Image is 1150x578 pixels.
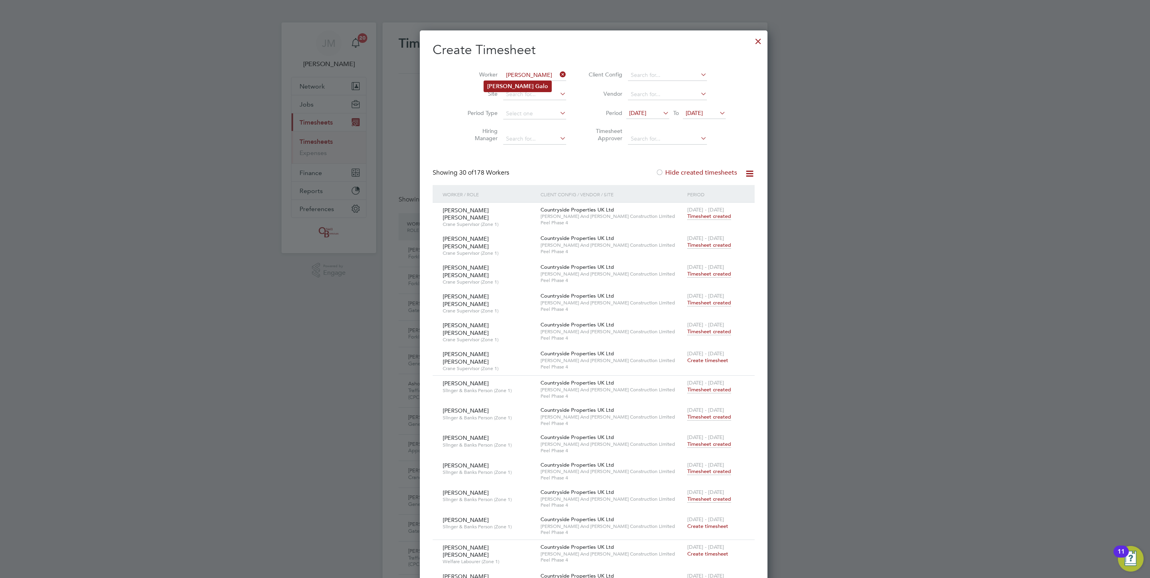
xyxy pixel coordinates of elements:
label: Hide created timesheets [656,169,737,177]
span: Slinger & Banks Person (Zone 1) [443,415,535,421]
span: [PERSON_NAME] And [PERSON_NAME] Construction Limited [541,496,683,502]
span: Timesheet created [687,386,731,393]
input: Search for... [628,89,707,100]
span: [DATE] [629,109,646,117]
span: Countryside Properties UK Ltd [541,489,614,495]
span: Timesheet created [687,328,731,335]
span: Peel Phase 4 [541,277,683,284]
input: Search for... [503,133,566,145]
label: Site [462,90,498,97]
span: [PERSON_NAME] And [PERSON_NAME] Construction Limited [541,328,683,335]
div: Client Config / Vendor / Site [539,185,685,203]
button: Open Resource Center, 11 new notifications [1118,546,1144,572]
span: [DATE] - [DATE] [687,544,724,550]
span: [PERSON_NAME] And [PERSON_NAME] Construction Limited [541,357,683,364]
label: Worker [462,71,498,78]
span: Peel Phase 4 [541,335,683,341]
span: [PERSON_NAME] [PERSON_NAME] [443,264,489,278]
span: [PERSON_NAME] [443,462,489,469]
h2: Create Timesheet [433,42,755,58]
span: Countryside Properties UK Ltd [541,292,614,299]
span: Timesheet created [687,495,731,503]
span: Crane Supervisor (Zone 1) [443,250,535,256]
span: Timesheet created [687,441,731,448]
span: [PERSON_NAME] [443,434,489,441]
span: [PERSON_NAME] And [PERSON_NAME] Construction Limited [541,300,683,306]
span: [PERSON_NAME] And [PERSON_NAME] Construction Limited [541,523,683,530]
span: Crane Supervisor (Zone 1) [443,336,535,343]
span: Peel Phase 4 [541,364,683,370]
span: Countryside Properties UK Ltd [541,407,614,413]
span: 30 of [459,169,474,177]
span: Timesheet created [687,270,731,278]
span: Countryside Properties UK Ltd [541,379,614,386]
span: To [671,108,681,118]
b: [PERSON_NAME] [487,83,534,90]
span: [DATE] - [DATE] [687,434,724,441]
span: [PERSON_NAME] [PERSON_NAME] [443,235,489,250]
span: [DATE] - [DATE] [687,407,724,413]
span: [PERSON_NAME] And [PERSON_NAME] Construction Limited [541,271,683,277]
span: Countryside Properties UK Ltd [541,264,614,270]
span: [PERSON_NAME] [443,380,489,387]
span: Crane Supervisor (Zone 1) [443,308,535,314]
span: [DATE] [686,109,703,117]
span: [PERSON_NAME] [443,489,489,496]
span: Slinger & Banks Person (Zone 1) [443,469,535,475]
label: Hiring Manager [462,127,498,142]
span: Countryside Properties UK Ltd [541,516,614,523]
span: Peel Phase 4 [541,475,683,481]
span: [PERSON_NAME] [PERSON_NAME] [443,207,489,221]
span: [PERSON_NAME] And [PERSON_NAME] Construction Limited [541,387,683,393]
b: Galo [535,83,548,90]
div: Period [685,185,747,203]
label: Timesheet Approver [586,127,622,142]
span: [PERSON_NAME] [PERSON_NAME] [443,293,489,307]
div: Showing [433,169,511,177]
span: Countryside Properties UK Ltd [541,235,614,242]
span: Peel Phase 4 [541,557,683,563]
span: 178 Workers [459,169,509,177]
span: [DATE] - [DATE] [687,292,724,299]
span: Peel Phase 4 [541,502,683,508]
span: [PERSON_NAME] [PERSON_NAME] [443,544,489,558]
span: [PERSON_NAME] And [PERSON_NAME] Construction Limited [541,242,683,248]
span: Create timesheet [687,357,728,364]
span: [DATE] - [DATE] [687,206,724,213]
span: [PERSON_NAME] And [PERSON_NAME] Construction Limited [541,551,683,557]
span: Countryside Properties UK Ltd [541,321,614,328]
span: [DATE] - [DATE] [687,350,724,357]
span: Slinger & Banks Person (Zone 1) [443,442,535,448]
span: [DATE] - [DATE] [687,321,724,328]
span: Timesheet created [687,299,731,306]
span: Peel Phase 4 [541,248,683,255]
span: Crane Supervisor (Zone 1) [443,279,535,285]
span: Peel Phase 4 [541,447,683,454]
span: Peel Phase 4 [541,529,683,536]
input: Search for... [628,70,707,81]
div: 11 [1118,552,1125,562]
span: Peel Phase 4 [541,393,683,399]
label: Period Type [462,109,498,117]
input: Search for... [628,133,707,145]
span: [DATE] - [DATE] [687,516,724,523]
span: Slinger & Banks Person (Zone 1) [443,524,535,530]
span: Peel Phase 4 [541,420,683,427]
span: Countryside Properties UK Ltd [541,544,614,550]
label: Client Config [586,71,622,78]
span: Crane Supervisor (Zone 1) [443,365,535,372]
span: Slinger & Banks Person (Zone 1) [443,387,535,394]
span: Countryside Properties UK Ltd [541,206,614,213]
span: [DATE] - [DATE] [687,235,724,242]
span: Peel Phase 4 [541,220,683,226]
span: [DATE] - [DATE] [687,461,724,468]
input: Select one [503,108,566,119]
span: [PERSON_NAME] And [PERSON_NAME] Construction Limited [541,414,683,420]
span: Countryside Properties UK Ltd [541,350,614,357]
span: Timesheet created [687,468,731,475]
span: Welfare Labourer (Zone 1) [443,558,535,565]
span: [PERSON_NAME] [443,407,489,414]
span: Slinger & Banks Person (Zone 1) [443,496,535,503]
span: Timesheet created [687,242,731,249]
span: [DATE] - [DATE] [687,489,724,495]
